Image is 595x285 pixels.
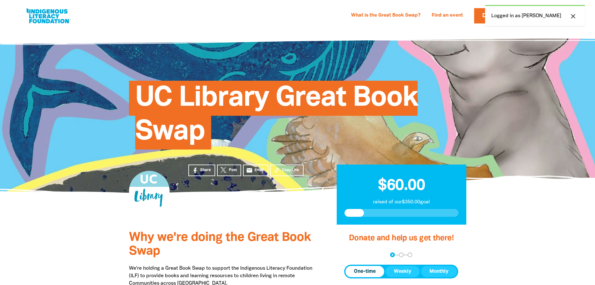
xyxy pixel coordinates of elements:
button: Navigate to step 3 of 3 to enter your payment details [408,252,412,257]
i: close [569,13,577,20]
span: Weekly [394,268,411,275]
a: Find an event [428,11,467,21]
span: $60.00 [378,179,425,193]
i: email [246,167,253,174]
span: Post [229,167,237,173]
span: Why we're doing the Great Book Swap [129,232,311,257]
div: Logged in as [PERSON_NAME] [485,5,585,26]
div: Donation frequency [344,265,458,278]
span: Monthly [429,268,449,275]
a: What is the Great Book Swap? [347,11,424,21]
span: One-time [354,268,376,275]
span: Donate and help us get there! [349,235,454,242]
a: Post [217,165,241,176]
p: raised of our $350.00 goal [345,198,459,206]
button: Navigate to step 1 of 3 to enter your donation amount [390,252,395,257]
button: Weekly [385,266,420,277]
span: UC Library Great Book Swap [135,85,418,150]
a: Donate [474,8,513,23]
span: Email [255,167,264,173]
button: Navigate to step 2 of 3 to enter your details [399,252,404,257]
a: emailEmail [243,165,269,176]
a: Share [188,165,215,176]
span: Share [200,167,211,173]
button: Copy Link [270,165,304,176]
button: close [568,12,579,20]
span: Copy Link [282,167,299,173]
button: One-time [345,266,384,277]
button: Monthly [421,266,457,277]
